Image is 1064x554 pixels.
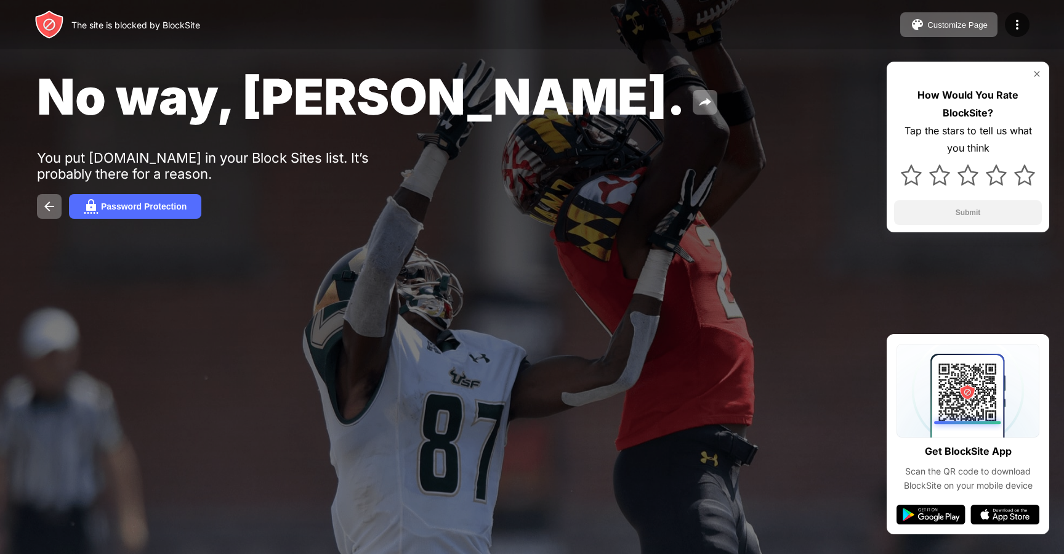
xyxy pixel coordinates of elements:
[925,442,1012,460] div: Get BlockSite App
[894,122,1042,158] div: Tap the stars to tell us what you think
[1032,69,1042,79] img: rate-us-close.svg
[894,200,1042,225] button: Submit
[1014,165,1035,185] img: star.svg
[897,465,1039,492] div: Scan the QR code to download BlockSite on your mobile device
[1010,17,1025,32] img: menu-icon.svg
[71,20,200,30] div: The site is blocked by BlockSite
[927,20,988,30] div: Customize Page
[957,165,978,185] img: star.svg
[970,505,1039,524] img: app-store.svg
[900,12,997,37] button: Customize Page
[34,10,64,39] img: header-logo.svg
[897,505,965,524] img: google-play.svg
[37,150,417,182] div: You put [DOMAIN_NAME] in your Block Sites list. It’s probably there for a reason.
[42,199,57,214] img: back.svg
[897,344,1039,438] img: qrcode.svg
[894,86,1042,122] div: How Would You Rate BlockSite?
[986,165,1007,185] img: star.svg
[698,95,712,110] img: share.svg
[929,165,950,185] img: star.svg
[910,17,925,32] img: pallet.svg
[69,194,201,219] button: Password Protection
[901,165,922,185] img: star.svg
[84,199,99,214] img: password.svg
[37,67,685,126] span: No way, [PERSON_NAME].
[101,202,187,211] div: Password Protection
